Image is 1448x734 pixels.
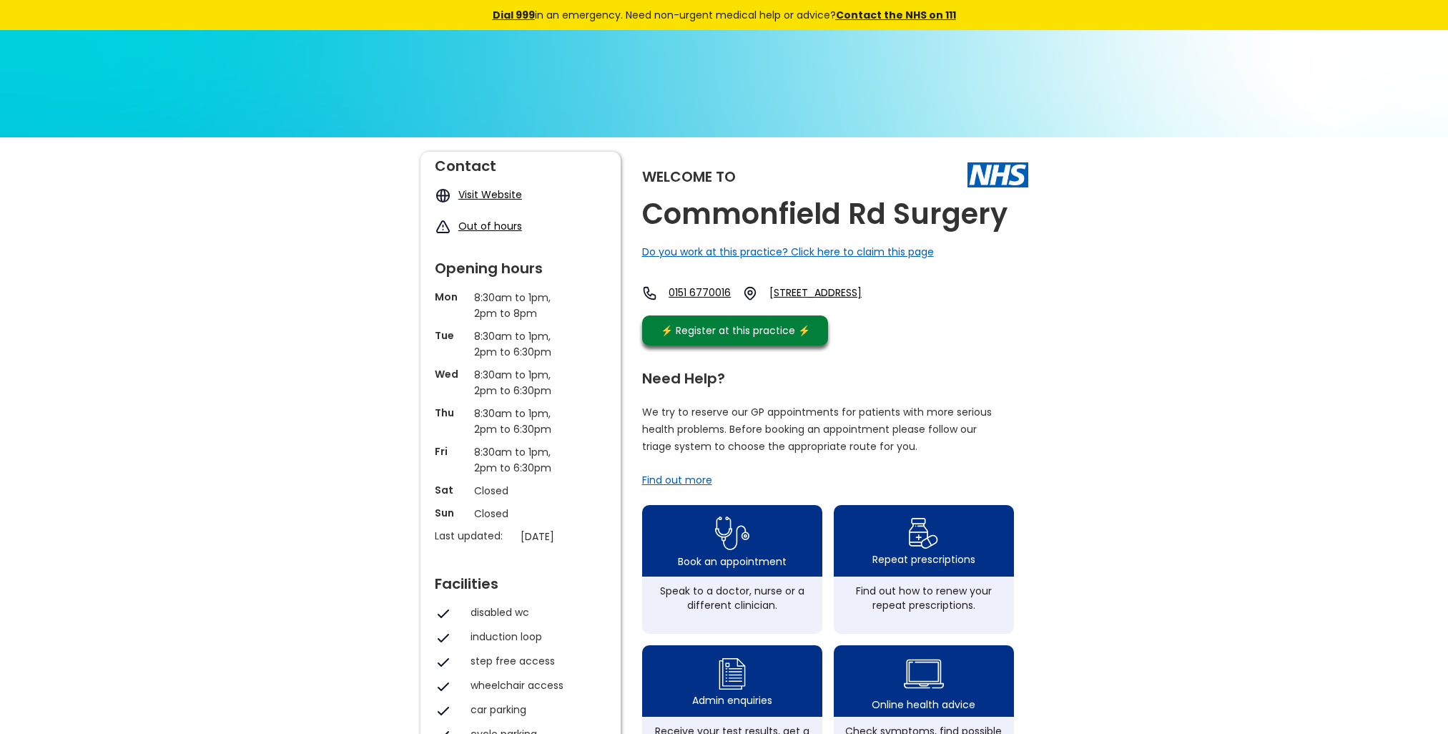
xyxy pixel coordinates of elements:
[474,506,567,522] p: Closed
[836,8,956,22] a: Contact the NHS on 111
[841,584,1007,612] div: Find out how to renew your repeat prescriptions.
[435,444,467,459] p: Fri
[471,678,599,693] div: wheelchair access
[642,170,736,184] div: Welcome to
[474,328,567,360] p: 8:30am to 1pm, 2pm to 6:30pm
[471,630,599,644] div: induction loop
[715,512,749,554] img: book appointment icon
[642,315,828,346] a: ⚡️ Register at this practice ⚡️
[435,569,606,591] div: Facilities
[474,483,567,499] p: Closed
[435,483,467,497] p: Sat
[967,162,1028,187] img: The NHS logo
[474,290,567,321] p: 8:30am to 1pm, 2pm to 8pm
[654,323,818,338] div: ⚡️ Register at this practice ⚡️
[471,703,599,717] div: car parking
[678,554,787,569] div: Book an appointment
[742,285,758,301] img: practice location icon
[908,514,939,552] img: repeat prescription icon
[769,285,894,301] a: [STREET_ADDRESS]
[493,8,535,22] a: Dial 999
[458,219,522,233] a: Out of hours
[435,406,467,420] p: Thu
[642,473,712,487] a: Find out more
[904,650,944,698] img: health advice icon
[669,285,731,301] a: 0151 6770016
[692,693,772,708] div: Admin enquiries
[458,187,522,202] a: Visit Website
[435,152,606,173] div: Contact
[435,328,467,343] p: Tue
[435,290,467,304] p: Mon
[521,529,614,544] p: [DATE]
[834,505,1014,634] a: repeat prescription iconRepeat prescriptionsFind out how to renew your repeat prescriptions.
[642,245,934,259] a: Do you work at this practice? Click here to claim this page
[474,367,567,398] p: 8:30am to 1pm, 2pm to 6:30pm
[435,219,451,235] img: exclamation icon
[642,364,1014,386] div: Need Help?
[471,605,599,620] div: disabled wc
[642,285,658,301] img: telephone icon
[474,444,567,476] p: 8:30am to 1pm, 2pm to 6:30pm
[435,187,451,204] img: globe icon
[872,698,975,712] div: Online health advice
[474,406,567,437] p: 8:30am to 1pm, 2pm to 6:30pm
[395,7,1053,23] div: in an emergency. Need non-urgent medical help or advice?
[716,655,748,693] img: admin enquiry icon
[471,654,599,668] div: step free access
[649,584,815,612] div: Speak to a doctor, nurse or a different clinician.
[642,403,993,455] p: We try to reserve our GP appointments for patients with more serious health problems. Before book...
[435,506,467,520] p: Sun
[642,198,1008,230] h2: Commonfield Rd Surgery
[642,505,822,634] a: book appointment icon Book an appointmentSpeak to a doctor, nurse or a different clinician.
[435,529,513,543] p: Last updated:
[872,552,975,567] div: Repeat prescriptions
[435,367,467,381] p: Wed
[435,254,606,275] div: Opening hours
